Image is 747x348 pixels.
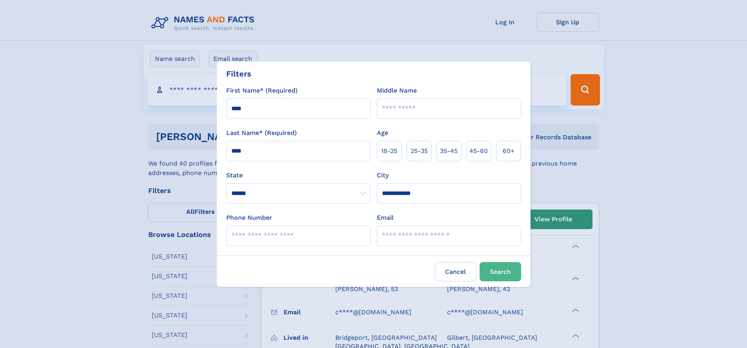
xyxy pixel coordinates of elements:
label: Age [377,128,388,138]
label: Email [377,213,394,222]
label: Cancel [435,262,476,281]
label: Last Name* (Required) [226,128,297,138]
button: Search [480,262,521,281]
span: 18‑25 [381,146,397,156]
span: 45‑60 [469,146,488,156]
span: 25‑35 [411,146,428,156]
span: 35‑45 [440,146,458,156]
div: Filters [226,68,251,80]
label: First Name* (Required) [226,86,298,95]
label: State [226,171,371,180]
label: City [377,171,389,180]
span: 60+ [503,146,514,156]
label: Middle Name [377,86,417,95]
label: Phone Number [226,213,272,222]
